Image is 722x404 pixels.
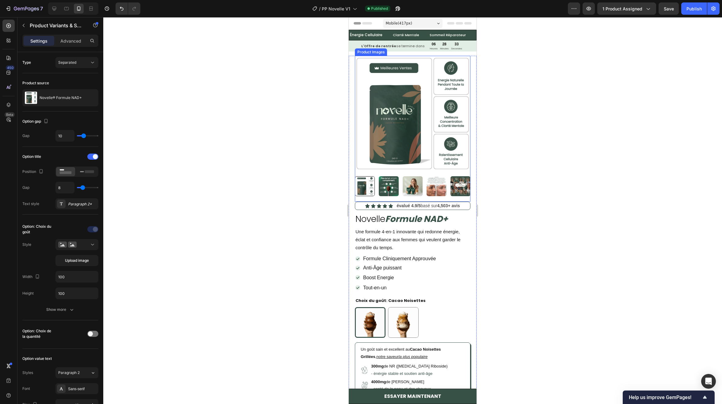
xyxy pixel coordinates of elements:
button: Save [659,2,679,15]
u: la plus populaire [50,337,79,342]
button: Separated [55,57,98,68]
span: Paragraph 2 [58,370,80,375]
span: Une formule 4-en-1 innovante qui redonne énergie, éclat et confiance aux femmes qui veulent garde... [7,212,112,233]
div: Width [22,273,41,281]
strong: Formule NAD+ [36,196,99,208]
input: Auto [56,182,74,193]
strong: Cacao Noisettes Grillées [12,330,92,341]
div: Text style [22,201,39,207]
span: - santé de la peau et des cheveux [22,369,82,374]
div: Product Images [7,32,37,38]
img: gempages_581832372320732008-91f95632-1cbe-4572-993d-bba06e51869e.png [11,348,21,357]
p: de NR ([MEDICAL_DATA] Riboside) [22,345,99,353]
div: Option title [22,154,41,159]
input: Auto [56,271,98,282]
div: Product source [22,80,49,86]
div: Gap [22,133,29,139]
span: Save [664,6,674,11]
div: 33 [102,25,113,29]
p: Minutes [91,29,100,34]
div: Option gap [22,117,50,126]
span: Un goût sain et excellent au , [12,330,92,341]
span: Upload image [65,258,89,263]
span: 1 product assigned [602,6,642,12]
span: Published [371,6,388,11]
div: Option: Choix de la quantité [22,328,54,339]
button: Show more [22,304,98,315]
strong: 300mg [22,347,35,351]
legend: Choix du goût: Cacao Noisettes [6,279,78,288]
img: gempages_581832372320732008-9d867421-cb77-4485-b226-336ecdd524d0.png [11,364,21,373]
span: - énérgie stable et soutien anti-âge [22,354,84,359]
div: Type [22,60,31,65]
p: Clarté Mentale [44,15,70,21]
span: / [319,6,321,12]
div: Open Intercom Messenger [701,374,716,389]
div: Styles [22,370,33,375]
strong: L'Offre de rentrée [13,26,47,31]
p: Secondes [102,29,113,34]
img: product feature img [25,92,37,104]
div: 28 [91,25,100,29]
p: Settings [30,38,47,44]
button: Upload image [55,255,98,266]
div: Font [22,386,30,391]
div: Option value text [22,356,52,361]
div: Publish [686,6,702,12]
p: 7 [40,5,43,12]
iframe: Design area [349,17,477,404]
p: Advanced [60,38,81,44]
span: Separated [58,60,76,65]
button: 7 [2,2,46,15]
div: 06 [81,25,89,29]
span: Anti-Âge puissant [14,248,53,253]
input: Auto [56,130,74,141]
div: Show more [46,307,75,313]
strong: 4,503+ avis [88,186,111,191]
p: Heures [81,29,89,34]
div: 450 [6,65,15,70]
div: Paragraph 2* [68,201,97,207]
span: Help us improve GemPages! [629,394,701,400]
h2: Novelle [6,196,122,208]
u: notre saveur [28,337,50,342]
button: Paragraph 2 [55,367,98,378]
span: Formule Cliniquement Approuvée [14,239,87,244]
p: Novelle® Formule NAD+ [40,96,82,100]
span: ESSAYER MAINTENANT [36,375,93,383]
div: Option: Choix du goût [22,224,54,235]
p: de [PERSON_NAME] [22,361,82,368]
span: Tout-en-un [14,268,38,273]
button: 1 product assigned [597,2,656,15]
div: Height [22,291,34,296]
button: Publish [681,2,707,15]
p: basé sur [48,185,111,192]
span: Boost Energie [14,258,45,263]
div: Sans-serif [68,386,97,392]
button: Show survey - Help us improve GemPages! [629,394,709,401]
span: Énergie Cellulaire [1,15,34,20]
input: Auto [56,288,98,299]
strong: 4000mg [22,362,37,367]
div: Undo/Redo [116,2,140,15]
div: Beta [5,112,15,117]
p: Product Variants & Swatches [30,22,82,29]
strong: évalué 4.9/5 [48,186,72,191]
div: Gap [22,185,29,190]
span: PP Novelle V1 [322,6,350,12]
p: Sommeil Réparateur [81,15,117,21]
div: Position [22,168,45,176]
span: se termine dans [13,26,76,31]
div: Style [22,242,31,247]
